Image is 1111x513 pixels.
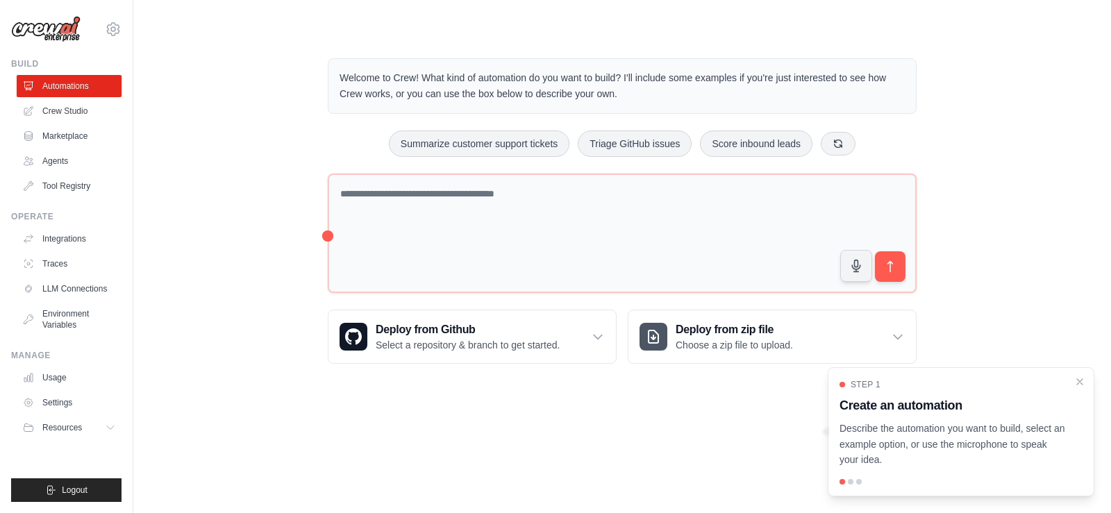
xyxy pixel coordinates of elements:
span: Logout [62,485,87,496]
a: Tool Registry [17,175,122,197]
a: LLM Connections [17,278,122,300]
a: Integrations [17,228,122,250]
button: Score inbound leads [700,131,812,157]
button: Logout [11,478,122,502]
span: Step 1 [851,379,880,390]
a: Automations [17,75,122,97]
button: Summarize customer support tickets [389,131,569,157]
h3: Create an automation [839,396,1066,415]
p: Choose a zip file to upload. [676,338,793,352]
p: Describe the automation you want to build, select an example option, or use the microphone to spe... [839,421,1066,468]
iframe: Chat Widget [1042,446,1111,513]
p: Select a repository & branch to get started. [376,338,560,352]
a: Marketplace [17,125,122,147]
a: Traces [17,253,122,275]
div: Build [11,58,122,69]
h3: Deploy from zip file [676,321,793,338]
h3: Deploy from Github [376,321,560,338]
a: Settings [17,392,122,414]
img: Logo [11,16,81,42]
button: Resources [17,417,122,439]
div: Operate [11,211,122,222]
a: Usage [17,367,122,389]
button: Close walkthrough [1074,376,1085,387]
span: Resources [42,422,82,433]
p: Welcome to Crew! What kind of automation do you want to build? I'll include some examples if you'... [340,70,905,102]
button: Triage GitHub issues [578,131,692,157]
div: Manage [11,350,122,361]
a: Environment Variables [17,303,122,336]
a: Crew Studio [17,100,122,122]
a: Agents [17,150,122,172]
